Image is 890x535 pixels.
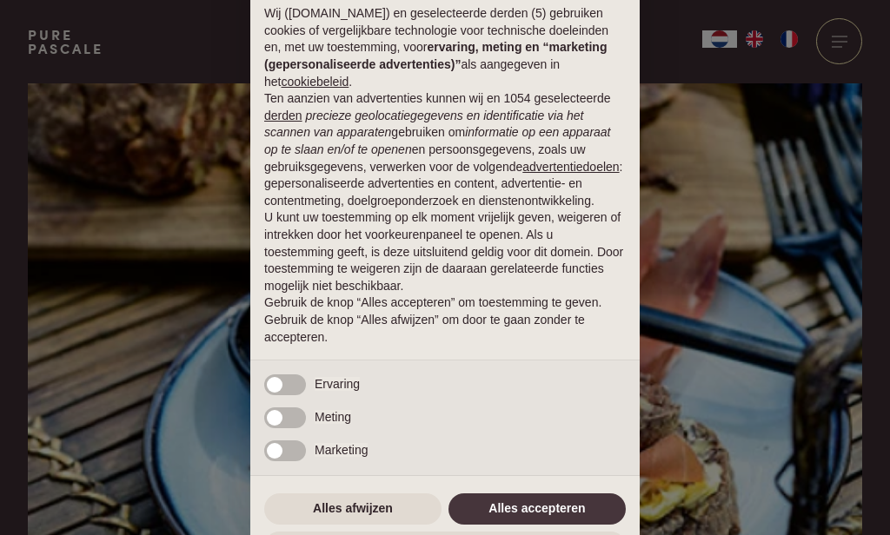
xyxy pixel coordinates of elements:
[281,75,349,89] a: cookiebeleid
[315,443,368,457] span: Marketing
[264,109,583,140] em: precieze geolocatiegegevens en identificatie via het scannen van apparaten
[264,125,611,156] em: informatie op een apparaat op te slaan en/of te openen
[522,159,619,176] button: advertentiedoelen
[264,90,626,209] p: Ten aanzien van advertenties kunnen wij en 1054 geselecteerde gebruiken om en persoonsgegevens, z...
[315,410,351,424] span: Meting
[448,493,626,525] button: Alles accepteren
[264,294,626,346] p: Gebruik de knop “Alles accepteren” om toestemming te geven. Gebruik de knop “Alles afwijzen” om d...
[264,493,442,525] button: Alles afwijzen
[264,209,626,294] p: U kunt uw toestemming op elk moment vrijelijk geven, weigeren of intrekken door het voorkeurenpan...
[264,5,626,90] p: Wij ([DOMAIN_NAME]) en geselecteerde derden (5) gebruiken cookies of vergelijkbare technologie vo...
[264,40,607,71] strong: ervaring, meting en “marketing (gepersonaliseerde advertenties)”
[264,108,302,125] button: derden
[315,377,360,391] span: Ervaring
